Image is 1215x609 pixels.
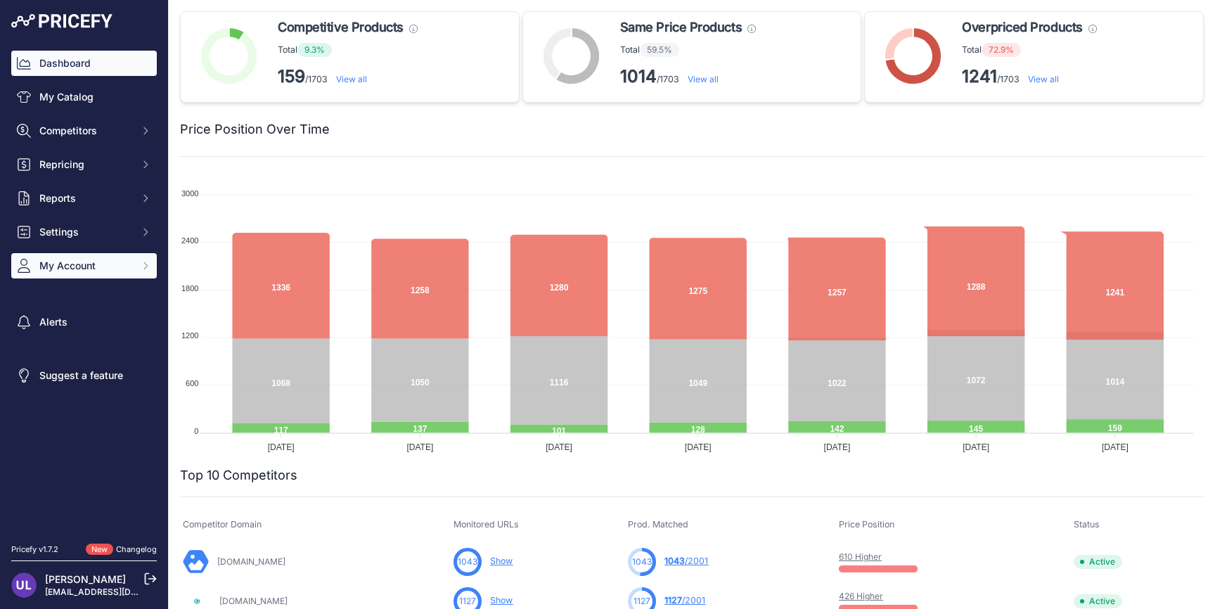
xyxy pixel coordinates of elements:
a: Show [490,595,513,605]
tspan: [DATE] [268,442,295,452]
a: Suggest a feature [11,363,157,388]
p: Total [620,43,756,57]
a: View all [688,74,719,84]
span: Monitored URLs [454,519,519,530]
a: 610 Higher [839,551,882,562]
span: Active [1074,555,1122,569]
span: Prod. Matched [628,519,688,530]
button: Reports [11,186,157,211]
a: My Catalog [11,84,157,110]
tspan: [DATE] [824,442,851,452]
span: 1043 [458,556,477,568]
span: Active [1074,594,1122,608]
tspan: [DATE] [963,442,989,452]
a: [DOMAIN_NAME] [219,596,288,606]
tspan: [DATE] [1102,442,1129,452]
a: View all [336,74,367,84]
span: Status [1074,519,1100,530]
a: [PERSON_NAME] [45,573,126,585]
span: Competitive Products [278,18,404,37]
span: 72.9% [982,43,1021,57]
a: 426 Higher [839,591,883,601]
img: Pricefy Logo [11,14,112,28]
tspan: 2400 [181,236,198,245]
p: Total [962,43,1096,57]
span: Repricing [39,158,131,172]
span: Competitors [39,124,131,138]
h2: Price Position Over Time [180,120,330,139]
a: [EMAIL_ADDRESS][DOMAIN_NAME] [45,586,192,597]
span: Competitor Domain [183,519,262,530]
span: 1127 [634,595,650,608]
span: Reports [39,191,131,205]
tspan: [DATE] [546,442,572,452]
a: Dashboard [11,51,157,76]
strong: 159 [278,66,305,86]
p: /1703 [278,65,418,88]
strong: 1241 [962,66,997,86]
button: Settings [11,219,157,245]
a: Alerts [11,309,157,335]
nav: Sidebar [11,51,157,527]
a: Show [490,556,513,566]
span: 9.3% [297,43,332,57]
tspan: 1200 [181,331,198,340]
tspan: 600 [186,379,198,387]
a: 1127/2001 [664,595,705,605]
a: View all [1028,74,1059,84]
span: New [86,544,113,556]
a: 1043/2001 [664,556,708,566]
span: 1043 [632,556,652,568]
span: 1043 [664,556,685,566]
tspan: 1800 [181,284,198,293]
tspan: [DATE] [685,442,712,452]
div: Pricefy v1.7.2 [11,544,58,556]
span: My Account [39,259,131,273]
button: Competitors [11,118,157,143]
span: 1127 [664,595,682,605]
p: Total [278,43,418,57]
tspan: [DATE] [406,442,433,452]
tspan: 3000 [181,189,198,198]
button: Repricing [11,152,157,177]
tspan: 0 [194,427,198,435]
span: Price Position [839,519,894,530]
a: Changelog [116,544,157,554]
strong: 1014 [620,66,657,86]
p: /1703 [962,65,1096,88]
a: [DOMAIN_NAME] [217,556,285,567]
button: My Account [11,253,157,278]
span: 59.5% [640,43,679,57]
span: Overpriced Products [962,18,1082,37]
p: /1703 [620,65,756,88]
span: Settings [39,225,131,239]
h2: Top 10 Competitors [180,466,297,485]
span: 1127 [459,595,476,608]
span: Same Price Products [620,18,742,37]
